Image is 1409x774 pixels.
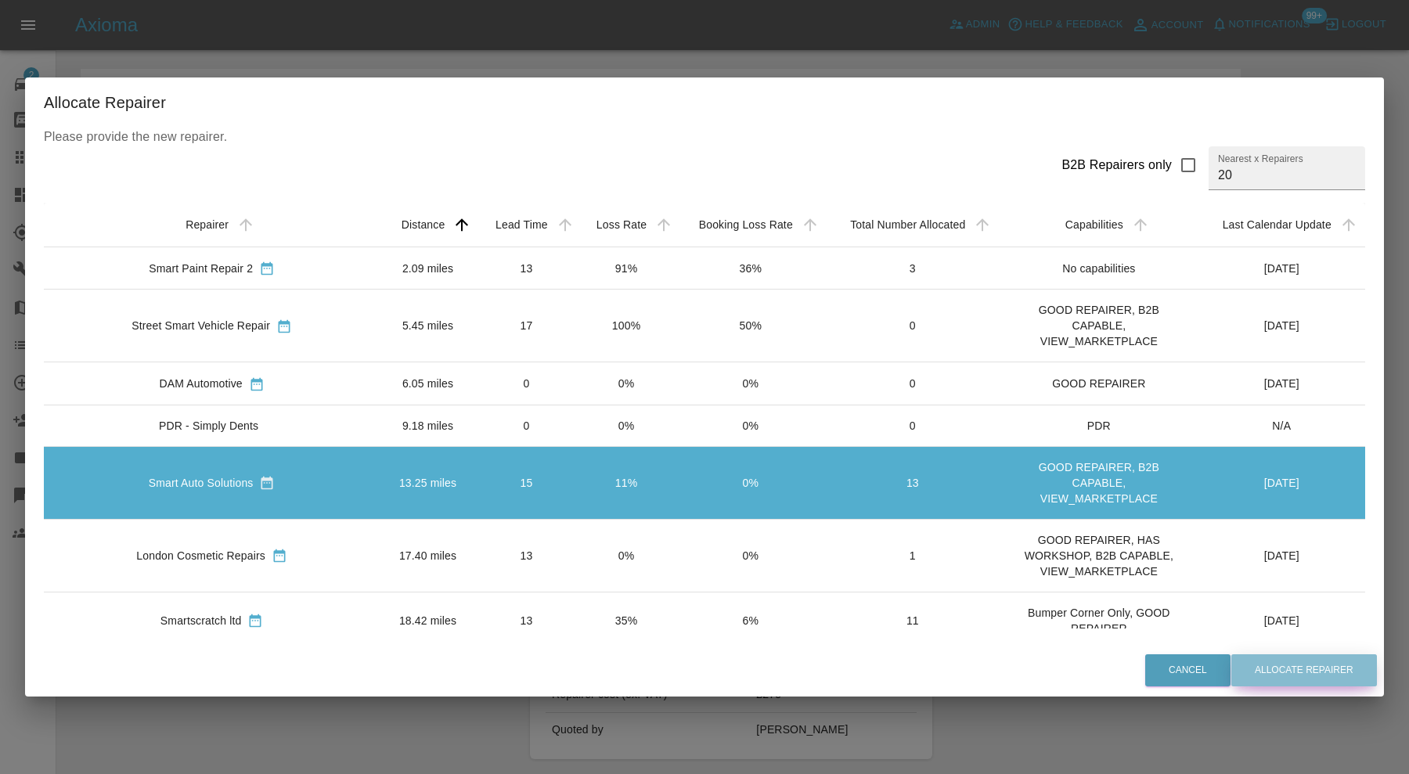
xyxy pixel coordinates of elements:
[676,362,825,405] td: 0%
[676,290,825,362] td: 50%
[149,475,254,491] div: Smart Auto Solutions
[825,519,1000,592] td: 1
[1000,362,1198,405] td: GOOD REPAIRER
[159,418,258,434] div: PDR - Simply Dents
[577,519,676,592] td: 0%
[1000,290,1198,362] td: GOOD REPAIRER, B2B CAPABLE, VIEW_MARKETPLACE
[676,446,825,519] td: 0%
[577,592,676,649] td: 35%
[825,290,1000,362] td: 0
[380,446,476,519] td: 13.25 miles
[1065,218,1123,231] div: Capabilities
[44,128,1365,146] p: Please provide the new repairer.
[825,405,1000,446] td: 0
[380,290,476,362] td: 5.45 miles
[676,405,825,446] td: 0%
[577,290,676,362] td: 100%
[577,247,676,289] td: 91%
[1000,519,1198,592] td: GOOD REPAIRER, HAS WORKSHOP, B2B CAPABLE, VIEW_MARKETPLACE
[1000,405,1198,446] td: PDR
[476,446,577,519] td: 15
[136,548,265,563] div: London Cosmetic Repairs
[380,519,476,592] td: 17.40 miles
[825,247,1000,289] td: 3
[1198,362,1365,405] td: [DATE]
[25,77,1384,128] h2: Allocate Repairer
[825,446,1000,519] td: 13
[476,362,577,405] td: 0
[577,446,676,519] td: 11%
[1198,519,1365,592] td: [DATE]
[476,519,577,592] td: 13
[1198,247,1365,289] td: [DATE]
[159,376,242,391] div: DAM Automotive
[1231,654,1377,686] button: Allocate Repairer
[676,247,825,289] td: 36%
[1218,152,1303,165] label: Nearest x Repairers
[380,247,476,289] td: 2.09 miles
[1223,218,1332,231] div: Last Calendar Update
[1000,247,1198,289] td: No capabilities
[825,592,1000,649] td: 11
[850,218,965,231] div: Total Number Allocated
[577,362,676,405] td: 0%
[1198,446,1365,519] td: [DATE]
[476,247,577,289] td: 13
[476,290,577,362] td: 17
[1000,446,1198,519] td: GOOD REPAIRER, B2B CAPABLE, VIEW_MARKETPLACE
[380,405,476,446] td: 9.18 miles
[495,218,548,231] div: Lead Time
[1061,156,1172,175] div: B2B Repairers only
[596,218,647,231] div: Loss Rate
[380,362,476,405] td: 6.05 miles
[149,261,253,276] div: Smart Paint Repair 2
[1198,405,1365,446] td: N/A
[577,405,676,446] td: 0%
[1145,654,1231,686] button: Cancel
[186,218,229,231] div: Repairer
[699,218,793,231] div: Booking Loss Rate
[676,519,825,592] td: 0%
[380,592,476,649] td: 18.42 miles
[1198,290,1365,362] td: [DATE]
[402,218,445,231] div: Distance
[1198,592,1365,649] td: [DATE]
[676,592,825,649] td: 6%
[160,613,242,628] div: Smartscratch ltd
[825,362,1000,405] td: 0
[1000,592,1198,649] td: Bumper Corner Only, GOOD REPAIRER
[132,318,270,333] div: Street Smart Vehicle Repair
[476,405,577,446] td: 0
[476,592,577,649] td: 13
